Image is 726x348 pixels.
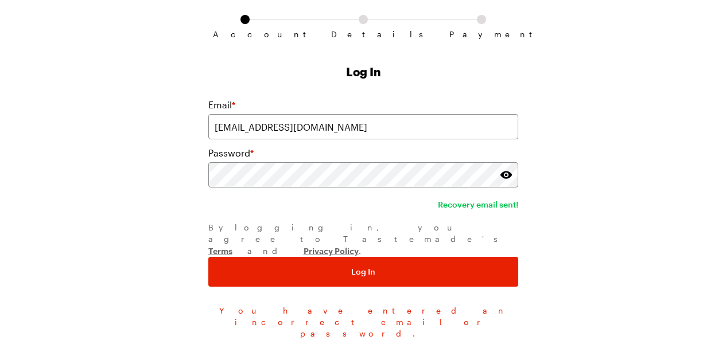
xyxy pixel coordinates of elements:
div: By logging in , you agree to Tastemade's and . [208,222,518,257]
button: Log In [208,257,518,287]
span: Log In [351,266,375,277]
ol: Subscription checkout form navigation [208,15,518,30]
label: Email [208,98,235,112]
span: Account [213,30,277,39]
h1: Log In [208,64,518,80]
span: Payment [449,30,514,39]
label: Password [208,146,254,160]
span: Recovery email sent! [438,194,518,215]
span: Details [331,30,395,39]
a: Privacy Policy [304,245,359,256]
a: Terms [208,245,232,256]
span: You have entered an incorrect email or password. [208,305,518,339]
